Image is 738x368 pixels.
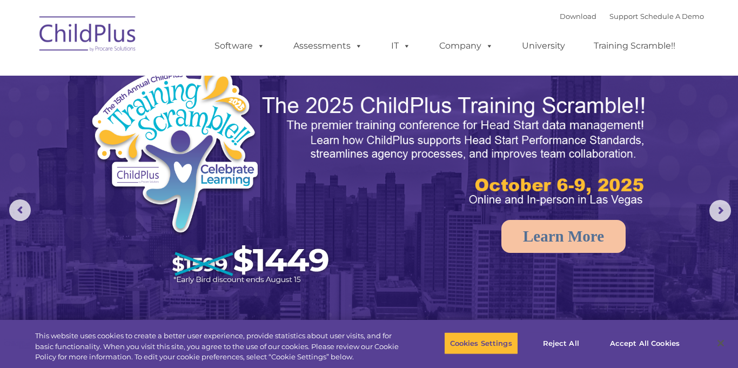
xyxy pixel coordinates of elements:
span: Phone number [150,116,196,124]
a: Company [428,35,504,57]
a: Learn More [501,220,626,253]
div: This website uses cookies to create a better user experience, provide statistics about user visit... [35,331,406,363]
button: Cookies Settings [444,332,518,354]
button: Reject All [527,332,595,354]
a: Support [609,12,638,21]
a: Assessments [283,35,373,57]
a: Schedule A Demo [640,12,704,21]
a: Training Scramble!! [583,35,686,57]
button: Accept All Cookies [604,332,686,354]
span: Last name [150,71,183,79]
font: | [560,12,704,21]
a: Download [560,12,596,21]
a: IT [380,35,421,57]
a: University [511,35,576,57]
a: Software [204,35,276,57]
img: ChildPlus by Procare Solutions [34,9,142,63]
button: Close [709,331,733,355]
